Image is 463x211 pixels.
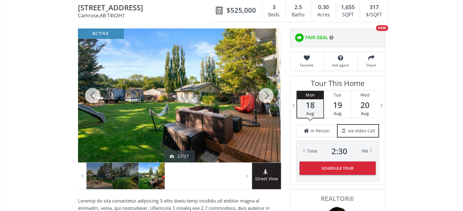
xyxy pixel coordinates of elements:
[339,10,356,19] div: SQFT
[226,5,256,15] span: $525,000
[348,128,375,134] span: via Video Call
[363,3,385,11] div: 317
[297,91,323,99] div: Mon
[333,111,341,116] span: Aug
[306,111,314,116] span: Aug
[265,10,282,19] div: Beds
[297,196,378,202] span: REALTOR®
[289,3,308,11] div: 2.5
[351,101,379,109] span: 20
[293,63,321,68] span: Favorite
[78,29,124,39] div: active
[297,101,323,109] span: 18
[314,3,333,11] div: 0.30
[341,3,355,11] span: 1,655
[293,32,305,44] img: rating icon
[252,175,281,182] span: Street View
[310,128,330,134] span: in Person
[376,25,388,31] div: NEW!
[78,29,281,162] div: 4212 59 Street Close Camrose, AB T4V2H1 - Photo 27 of 27
[289,10,308,19] div: Baths
[361,63,382,68] span: Share
[300,162,376,175] button: Schedule Tour
[314,10,333,19] div: Acres
[78,4,213,13] span: 4212 59 Street Close
[351,91,379,99] div: Wed
[305,34,328,41] span: FAIR DEAL
[307,147,368,155] div: Time PM
[331,147,347,155] span: 2 : 30
[265,3,282,11] div: 3
[170,153,189,159] div: 27/27
[361,111,369,116] span: Aug
[296,79,379,90] h3: Tour This Home
[327,63,354,68] span: Ask agent
[78,13,213,18] span: Camrose , AB T4V2H1
[324,91,351,99] div: Tue
[363,10,385,19] div: $/SQFT
[324,101,351,109] span: 19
